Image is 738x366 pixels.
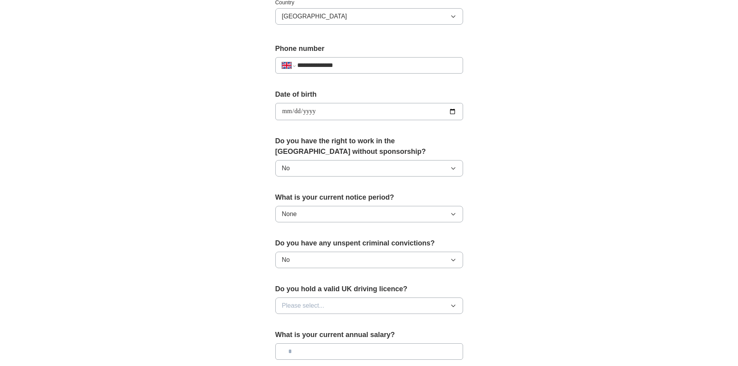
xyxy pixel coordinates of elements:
button: No [275,252,463,268]
label: Do you hold a valid UK driving licence? [275,284,463,294]
label: Phone number [275,43,463,54]
span: [GEOGRAPHIC_DATA] [282,12,347,21]
label: Do you have the right to work in the [GEOGRAPHIC_DATA] without sponsorship? [275,136,463,157]
button: No [275,160,463,177]
button: None [275,206,463,222]
span: No [282,255,290,265]
button: Please select... [275,297,463,314]
label: What is your current notice period? [275,192,463,203]
label: What is your current annual salary? [275,330,463,340]
label: Date of birth [275,89,463,100]
span: No [282,164,290,173]
span: None [282,209,297,219]
label: Do you have any unspent criminal convictions? [275,238,463,249]
button: [GEOGRAPHIC_DATA] [275,8,463,25]
span: Please select... [282,301,325,310]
